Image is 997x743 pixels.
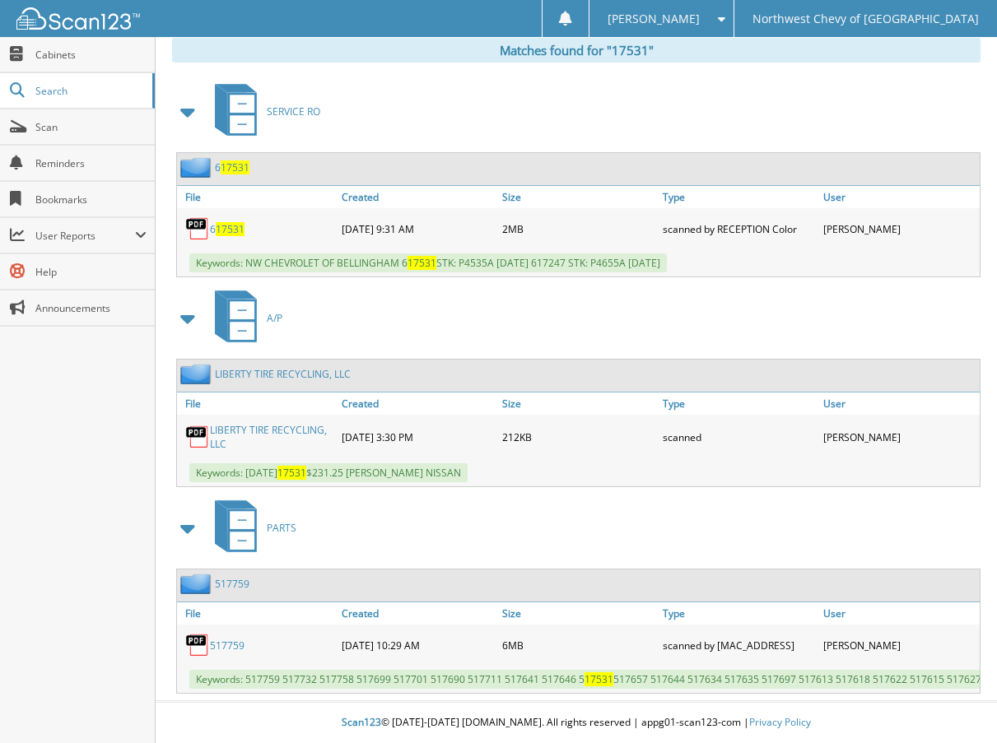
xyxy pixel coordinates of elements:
[608,14,700,24] span: [PERSON_NAME]
[659,602,819,625] a: Type
[185,425,210,449] img: PDF.png
[205,79,320,144] a: SERVICE RO
[185,216,210,241] img: PDF.png
[35,48,147,62] span: Cabinets
[210,222,245,236] a: 617531
[205,495,296,560] a: PARTS
[819,629,980,662] div: [PERSON_NAME]
[267,104,320,118] span: SERVICE RO
[498,186,659,208] a: Size
[408,256,436,270] span: 17531
[659,212,819,245] div: scanned by RECEPTION Color
[338,629,498,662] div: [DATE] 10:29 AM
[35,156,147,170] span: Reminders
[819,392,980,415] a: User
[498,212,659,245] div: 2MB
[267,521,296,535] span: PARTS
[210,639,245,652] a: 517759
[819,212,980,245] div: [PERSON_NAME]
[35,120,147,134] span: Scan
[215,577,249,591] a: 517759
[498,629,659,662] div: 6MB
[659,392,819,415] a: Type
[189,463,468,482] span: Keywords: [DATE] $231.25 [PERSON_NAME] NISSAN
[659,419,819,455] div: scanned
[749,715,811,729] a: Privacy Policy
[16,7,140,30] img: scan123-logo-white.svg
[215,160,249,174] a: 617531
[177,392,338,415] a: File
[915,664,997,743] iframe: Chat Widget
[216,222,245,236] span: 17531
[35,193,147,207] span: Bookmarks
[215,367,351,381] a: LIBERTY TIRE RECYCLING, LLC
[35,84,144,98] span: Search
[180,157,215,178] img: folder2.png
[156,703,997,743] div: © [DATE]-[DATE] [DOMAIN_NAME]. All rights reserved | appg01-scan123-com |
[172,38,981,63] div: Matches found for "17531"
[267,311,282,325] span: A/P
[342,715,381,729] span: Scan123
[659,629,819,662] div: scanned by [MAC_ADDRESS]
[180,574,215,594] img: folder2.png
[338,212,498,245] div: [DATE] 9:31 AM
[221,160,249,174] span: 17531
[177,186,338,208] a: File
[35,301,147,315] span: Announcements
[35,229,135,243] span: User Reports
[498,602,659,625] a: Size
[338,392,498,415] a: Created
[752,14,979,24] span: Northwest Chevy of [GEOGRAPHIC_DATA]
[819,419,980,455] div: [PERSON_NAME]
[498,419,659,455] div: 212KB
[585,672,613,686] span: 17531
[210,423,333,451] a: LIBERTY TIRE RECYCLING, LLC
[189,253,667,272] span: Keywords: NW CHEVROLET OF BELLINGHAM 6 STK: P4535A [DATE] 617247 STK: P4655A [DATE]
[185,633,210,657] img: PDF.png
[35,265,147,279] span: Help
[819,186,980,208] a: User
[177,602,338,625] a: File
[498,392,659,415] a: Size
[338,419,498,455] div: [DATE] 3:30 PM
[659,186,819,208] a: Type
[338,186,498,208] a: Created
[180,364,215,384] img: folder2.png
[819,602,980,625] a: User
[277,466,306,480] span: 17531
[205,286,282,351] a: A/P
[338,602,498,625] a: Created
